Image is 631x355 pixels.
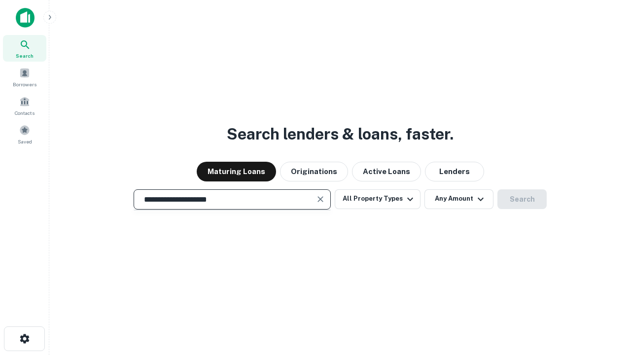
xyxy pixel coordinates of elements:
[3,35,46,62] a: Search
[424,189,493,209] button: Any Amount
[314,192,327,206] button: Clear
[335,189,421,209] button: All Property Types
[13,80,36,88] span: Borrowers
[425,162,484,181] button: Lenders
[197,162,276,181] button: Maturing Loans
[18,138,32,145] span: Saved
[16,8,35,28] img: capitalize-icon.png
[15,109,35,117] span: Contacts
[3,64,46,90] a: Borrowers
[3,92,46,119] a: Contacts
[227,122,454,146] h3: Search lenders & loans, faster.
[352,162,421,181] button: Active Loans
[582,276,631,323] iframe: Chat Widget
[280,162,348,181] button: Originations
[3,121,46,147] a: Saved
[16,52,34,60] span: Search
